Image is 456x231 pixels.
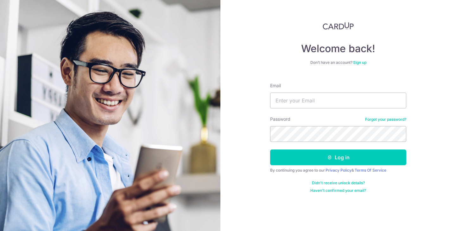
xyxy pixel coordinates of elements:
a: Didn't receive unlock details? [312,180,365,185]
input: Enter your Email [270,93,406,108]
a: Privacy Policy [326,168,351,173]
a: Forgot your password? [365,117,406,122]
div: Don’t have an account? [270,60,406,65]
img: CardUp Logo [323,22,354,30]
button: Log in [270,149,406,165]
a: Haven't confirmed your email? [310,188,366,193]
a: Sign up [353,60,366,65]
label: Password [270,116,290,122]
div: By continuing you agree to our & [270,168,406,173]
label: Email [270,82,281,89]
h4: Welcome back! [270,42,406,55]
a: Terms Of Service [355,168,386,173]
